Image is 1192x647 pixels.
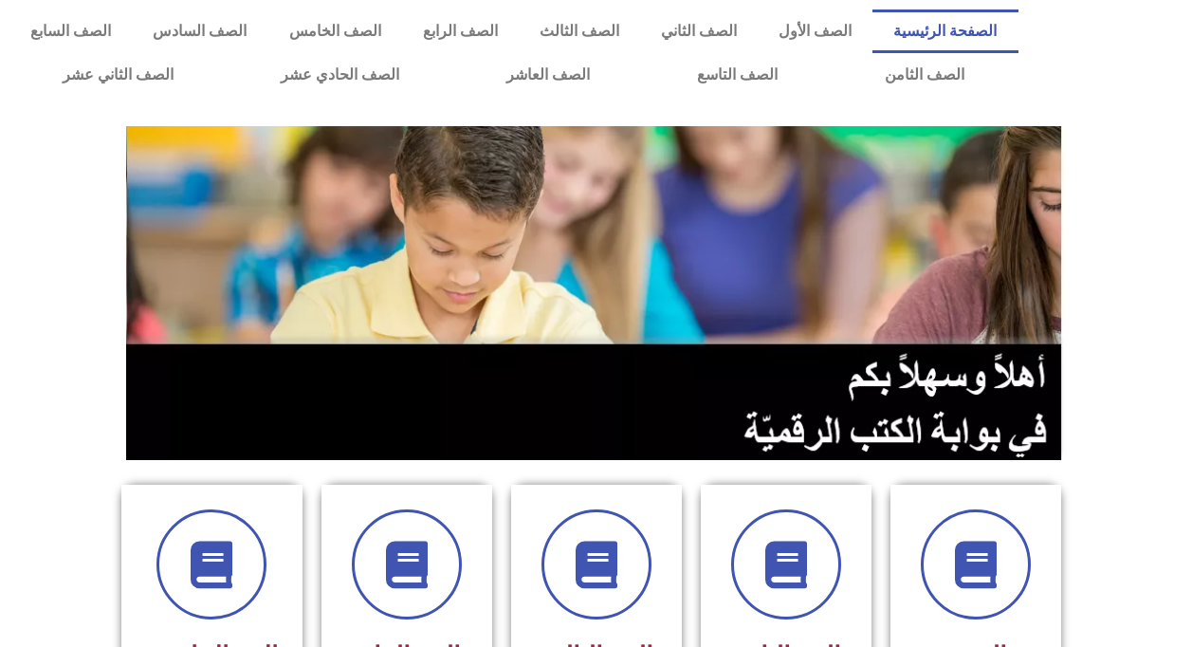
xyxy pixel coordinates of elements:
[872,9,1018,53] a: الصفحة الرئيسية
[9,9,132,53] a: الصف السابع
[267,9,401,53] a: الصف الخامس
[228,53,453,97] a: الصف الحادي عشر
[519,9,640,53] a: الصف الثالث
[132,9,267,53] a: الصف السادس
[453,53,644,97] a: الصف العاشر
[758,9,872,53] a: الصف الأول
[640,9,758,53] a: الصف الثاني
[644,53,832,97] a: الصف التاسع
[402,9,519,53] a: الصف الرابع
[9,53,228,97] a: الصف الثاني عشر
[832,53,1018,97] a: الصف الثامن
